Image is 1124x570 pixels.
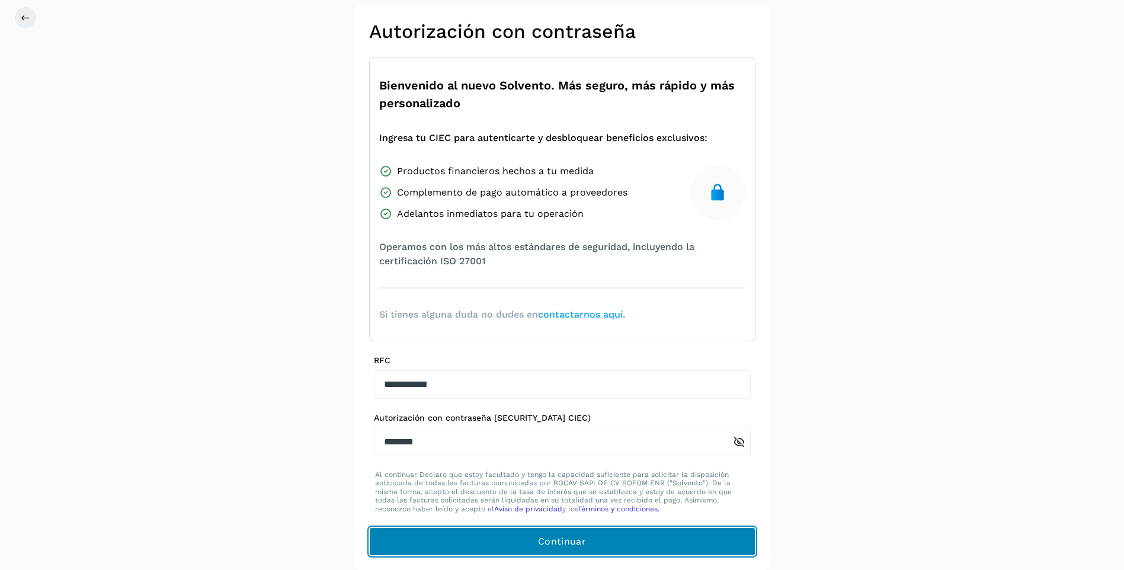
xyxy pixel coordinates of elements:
img: secure [708,183,727,202]
span: Bienvenido al nuevo Solvento. Más seguro, más rápido y más personalizado [379,76,745,112]
label: RFC [374,356,751,366]
a: contactarnos aquí. [538,309,625,320]
h2: Autorización con contraseña [369,20,755,43]
span: Si tienes alguna duda no dudes en [379,308,625,322]
a: Aviso de privacidad [494,505,562,513]
span: Ingresa tu CIEC para autenticarte y desbloquear beneficios exclusivos: [379,131,707,145]
span: Operamos con los más altos estándares de seguridad, incluyendo la certificación ISO 27001 [379,240,745,268]
a: Términos y condiciones. [578,505,659,513]
span: Adelantos inmediatos para tu operación [397,207,584,221]
p: Al continuar Declaro que estoy facultado y tengo la capacidad suficiente para solicitar la dispos... [375,470,750,513]
button: Continuar [369,527,755,556]
span: Complemento de pago automático a proveedores [397,185,627,200]
span: Continuar [538,535,586,548]
label: Autorización con contraseña [SECURITY_DATA] CIEC) [374,413,751,423]
span: Productos financieros hechos a tu medida [397,164,594,178]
